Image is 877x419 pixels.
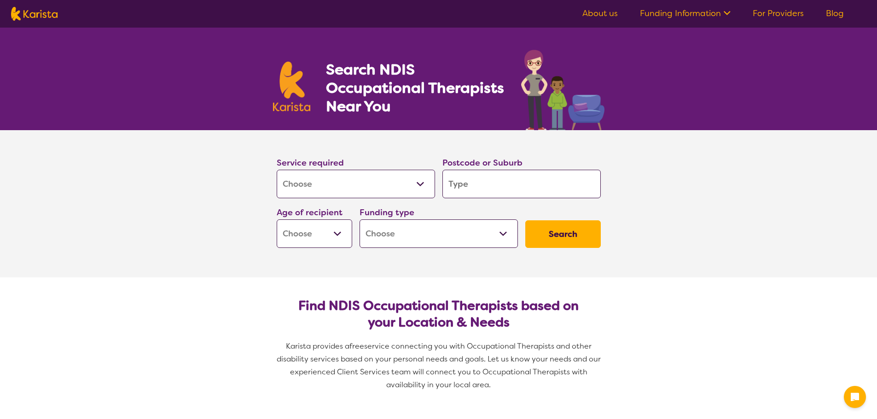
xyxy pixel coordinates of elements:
[582,8,618,19] a: About us
[521,50,604,130] img: occupational-therapy
[277,341,603,390] span: service connecting you with Occupational Therapists and other disability services based on your p...
[349,341,364,351] span: free
[273,62,311,111] img: Karista logo
[640,8,731,19] a: Funding Information
[277,157,344,168] label: Service required
[753,8,804,19] a: For Providers
[525,220,601,248] button: Search
[826,8,844,19] a: Blog
[360,207,414,218] label: Funding type
[442,170,601,198] input: Type
[442,157,523,168] label: Postcode or Suburb
[286,341,349,351] span: Karista provides a
[11,7,58,21] img: Karista logo
[284,298,593,331] h2: Find NDIS Occupational Therapists based on your Location & Needs
[277,207,343,218] label: Age of recipient
[326,60,505,115] h1: Search NDIS Occupational Therapists Near You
